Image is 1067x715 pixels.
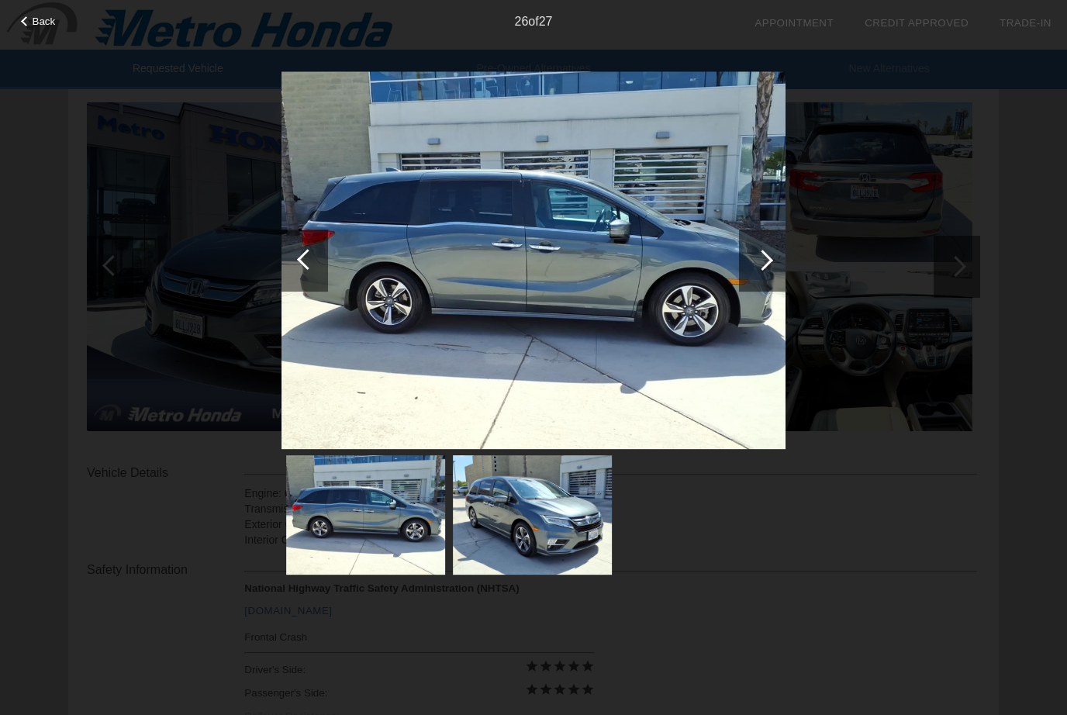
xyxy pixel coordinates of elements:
[515,15,529,28] span: 26
[281,71,786,450] img: 302e976fbafab06ff9cd52ac77ea86fc.jpg
[33,16,56,27] span: Back
[754,17,834,29] a: Appointment
[453,455,612,575] img: 4cb4f43783644b8177a5926f4abfa9ab.jpg
[865,17,969,29] a: Credit Approved
[286,455,445,575] img: 302e976fbafab06ff9cd52ac77ea86fc.jpg
[539,15,553,28] span: 27
[1000,17,1051,29] a: Trade-In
